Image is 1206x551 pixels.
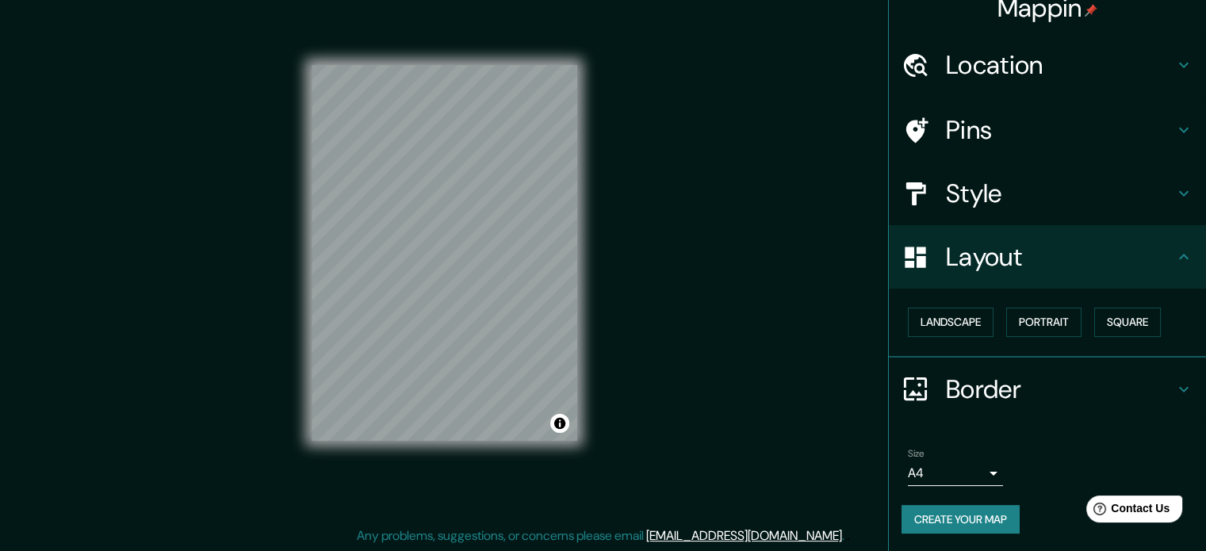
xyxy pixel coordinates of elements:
[889,225,1206,289] div: Layout
[844,526,847,545] div: .
[1085,4,1097,17] img: pin-icon.png
[889,98,1206,162] div: Pins
[847,526,850,545] div: .
[946,49,1174,81] h4: Location
[908,308,994,337] button: Landscape
[946,178,1174,209] h4: Style
[902,505,1020,534] button: Create your map
[946,241,1174,273] h4: Layout
[550,414,569,433] button: Toggle attribution
[889,162,1206,225] div: Style
[1065,489,1189,534] iframe: Help widget launcher
[946,114,1174,146] h4: Pins
[946,373,1174,405] h4: Border
[908,446,925,460] label: Size
[357,526,844,545] p: Any problems, suggestions, or concerns please email .
[908,461,1003,486] div: A4
[889,358,1206,421] div: Border
[889,33,1206,97] div: Location
[312,65,577,441] canvas: Map
[646,527,842,544] a: [EMAIL_ADDRESS][DOMAIN_NAME]
[1094,308,1161,337] button: Square
[1006,308,1082,337] button: Portrait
